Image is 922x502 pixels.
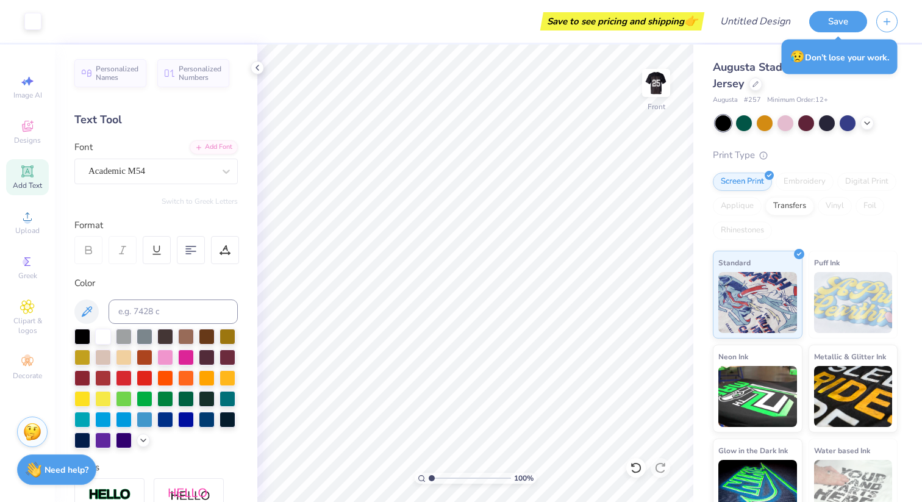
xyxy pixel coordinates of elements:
div: Text Tool [74,112,238,128]
span: 100 % [514,473,534,484]
input: Untitled Design [710,9,800,34]
label: Font [74,140,93,154]
span: Puff Ink [814,256,840,269]
input: e.g. 7428 c [109,299,238,324]
span: Augusta Stadium Replica Football Jersey [713,60,888,91]
div: Digital Print [837,173,896,191]
div: Save to see pricing and shipping [543,12,701,30]
span: 😥 [790,49,805,65]
button: Switch to Greek Letters [162,196,238,206]
span: # 257 [744,95,761,106]
img: Neon Ink [718,366,797,427]
span: Personalized Names [96,65,139,82]
div: Add Font [190,140,238,154]
span: Standard [718,256,751,269]
div: Transfers [765,197,814,215]
div: Front [648,101,665,112]
div: Embroidery [776,173,834,191]
span: Metallic & Glitter Ink [814,350,886,363]
span: Greek [18,271,37,281]
div: Print Type [713,148,898,162]
span: Water based Ink [814,444,870,457]
span: Augusta [713,95,738,106]
span: Minimum Order: 12 + [767,95,828,106]
span: Personalized Numbers [179,65,222,82]
span: Designs [14,135,41,145]
img: Stroke [88,488,131,502]
div: Styles [74,461,238,475]
div: Applique [713,197,762,215]
span: Image AI [13,90,42,100]
div: Vinyl [818,197,852,215]
div: Foil [856,197,884,215]
img: Standard [718,272,797,333]
button: Save [809,11,867,32]
img: Puff Ink [814,272,893,333]
div: Rhinestones [713,221,772,240]
span: 👉 [684,13,698,28]
span: Add Text [13,181,42,190]
div: Format [74,218,239,232]
img: Metallic & Glitter Ink [814,366,893,427]
div: Screen Print [713,173,772,191]
img: Front [644,71,668,95]
div: Color [74,276,238,290]
span: Decorate [13,371,42,381]
div: Don’t lose your work. [782,40,898,74]
strong: Need help? [45,464,88,476]
span: Glow in the Dark Ink [718,444,788,457]
span: Upload [15,226,40,235]
span: Clipart & logos [6,316,49,335]
span: Neon Ink [718,350,748,363]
